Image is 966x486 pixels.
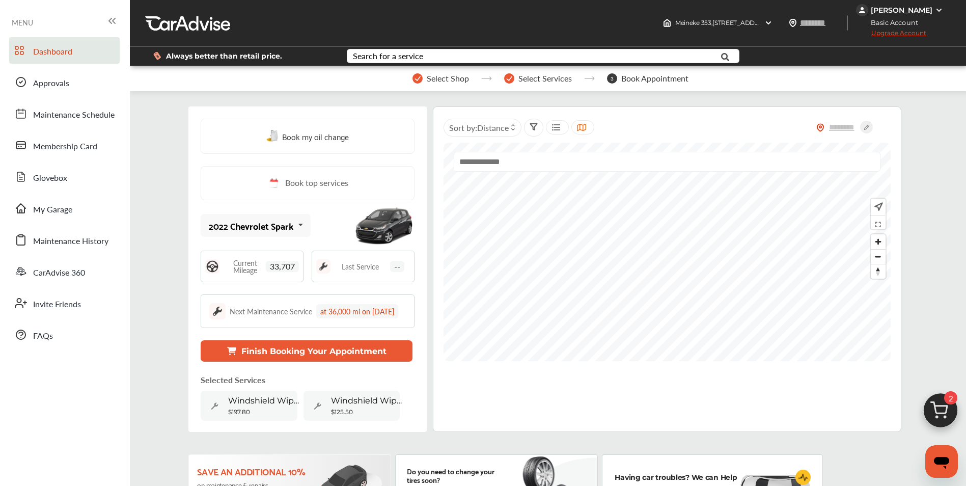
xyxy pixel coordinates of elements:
img: WGsFRI8htEPBVLJbROoPRyZpYNWhNONpIPPETTm6eUC0GeLEiAAAAAElFTkSuQmCC [935,6,943,14]
span: CarAdvise 360 [33,266,85,280]
div: 2022 Chevrolet Spark [209,221,293,231]
span: Meineke 353 , [STREET_ADDRESS][PERSON_NAME] [GEOGRAPHIC_DATA] , NJ 07305 [675,19,919,26]
span: Maintenance Schedule [33,109,115,122]
img: cart_icon.3d0951e8.svg [916,389,965,438]
button: Finish Booking Your Appointment [201,340,412,362]
img: stepper-checkmark.b5569197.svg [504,73,514,84]
p: Selected Services [201,374,265,386]
img: maintenance_logo [209,303,226,319]
span: Invite Friends [33,298,81,311]
a: Approvals [9,69,120,95]
b: $197.80 [228,408,250,416]
img: oil-change.e5047c97.svg [266,130,280,143]
span: Membership Card [33,140,97,153]
span: Glovebox [33,172,67,185]
img: cardiogram-logo.18e20815.svg [795,470,811,485]
span: Windshield Wiper Switch Replacement [331,396,402,406]
div: Search for a service [353,52,423,60]
img: stepper-checkmark.b5569197.svg [412,73,423,84]
img: cal_icon.0803b883.svg [267,177,280,190]
img: jVpblrzwTbfkPYzPPzSLxeg0AAAAASUVORK5CYII= [856,4,868,16]
span: Approvals [33,77,69,90]
a: Membership Card [9,132,120,158]
span: FAQs [33,330,53,343]
span: Zoom out [871,250,886,264]
span: 3 [607,73,617,84]
a: Dashboard [9,37,120,64]
span: Select Shop [427,74,469,83]
button: Zoom in [871,234,886,249]
img: dollor_label_vector.a70140d1.svg [153,51,161,60]
canvas: Map [444,143,891,361]
span: MENU [12,18,33,26]
a: CarAdvise 360 [9,258,120,285]
span: Book top services [285,177,348,190]
img: location_vector.a44bc228.svg [789,19,797,27]
iframe: Button to launch messaging window [925,445,958,478]
button: Zoom out [871,249,886,264]
span: 2 [944,391,957,404]
span: Maintenance History [33,235,108,248]
a: Book my oil change [266,129,349,143]
span: Book my oil change [282,129,349,143]
span: Select Services [518,74,572,83]
span: Upgrade Account [856,29,926,42]
div: at 36,000 mi on [DATE] [316,304,398,318]
p: Do you need to change your tires soon? [407,467,507,484]
p: Having car troubles? We can Help [615,472,737,483]
div: Next Maintenance Service [230,306,312,316]
span: Current Mileage [225,259,266,274]
span: 33,707 [266,261,299,272]
span: Dashboard [33,45,72,59]
img: default_wrench_icon.d1a43860.svg [309,397,327,415]
img: default_wrench_icon.d1a43860.svg [206,397,224,415]
span: My Garage [33,203,72,217]
span: Always better than retail price. [166,52,282,60]
button: Reset bearing to north [871,264,886,279]
span: Book Appointment [621,74,688,83]
span: Sort by : [449,122,509,133]
a: Maintenance History [9,227,120,253]
div: [PERSON_NAME] [871,6,932,15]
a: Book top services [201,166,415,200]
img: header-down-arrow.9dd2ce7d.svg [764,19,772,27]
a: FAQs [9,321,120,348]
img: recenter.ce011a49.svg [872,201,883,212]
b: $125.50 [331,408,353,416]
img: stepper-arrow.e24c07c6.svg [481,76,492,80]
a: Invite Friends [9,290,120,316]
img: steering_logo [205,259,219,274]
span: Last Service [342,263,379,270]
img: header-divider.bc55588e.svg [847,15,848,31]
img: header-home-logo.8d720a4f.svg [663,19,671,27]
span: Basic Account [857,17,926,28]
img: mobile_13232_st0640_046.jpg [353,203,415,249]
span: Windshield Wiper Motor Replacement [228,396,299,406]
span: Distance [477,122,509,133]
span: -- [390,261,404,272]
img: stepper-arrow.e24c07c6.svg [584,76,595,80]
img: location_vector_orange.38f05af8.svg [816,123,824,132]
a: Glovebox [9,164,120,190]
a: My Garage [9,195,120,222]
p: Save an additional 10% [197,466,314,477]
img: maintenance_logo [316,259,330,274]
a: Maintenance Schedule [9,100,120,127]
